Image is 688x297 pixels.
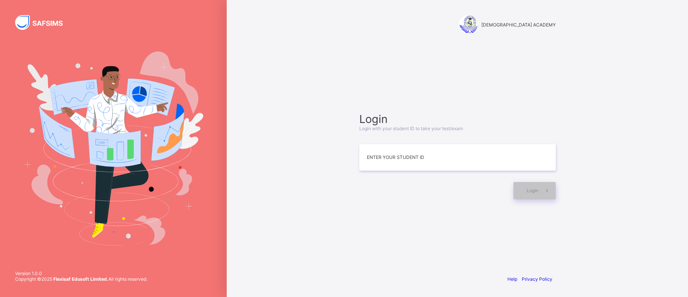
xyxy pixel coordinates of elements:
img: SAFSIMS Logo [15,15,72,30]
strong: Flexisaf Edusoft Limited. [53,276,108,282]
span: Copyright © 2025 All rights reserved. [15,276,147,282]
span: [DEMOGRAPHIC_DATA] ACADEMY [481,22,556,28]
img: Hero Image [23,51,203,245]
a: Privacy Policy [522,276,552,282]
span: Login [527,188,538,193]
span: Version 1.0.0 [15,271,147,276]
a: Help [507,276,517,282]
span: Login with your student ID to take your test/exam [359,126,463,131]
span: Login [359,112,556,126]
